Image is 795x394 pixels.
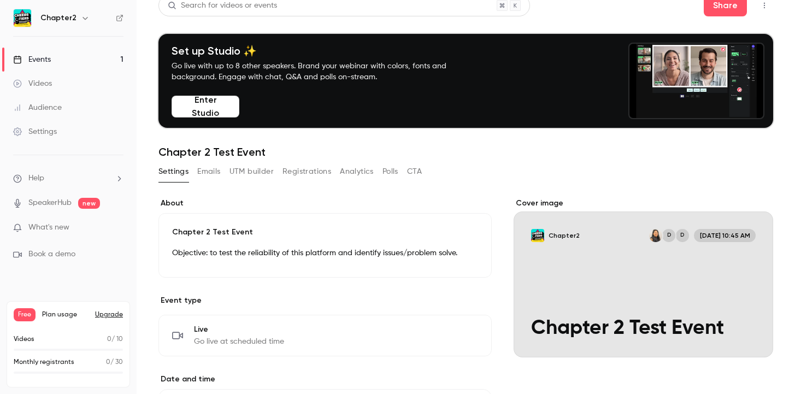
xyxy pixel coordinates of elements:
button: Settings [158,163,189,180]
span: Help [28,173,44,184]
section: Cover image [514,198,773,357]
h1: Chapter 2 Test Event [158,145,773,158]
button: Polls [382,163,398,180]
a: SpeakerHub [28,197,72,209]
span: Plan usage [42,310,89,319]
span: 0 [106,359,110,366]
p: Go live with up to 8 other speakers. Brand your webinar with colors, fonts and background. Engage... [172,61,472,83]
div: Videos [13,78,52,89]
div: Settings [13,126,57,137]
div: Events [13,54,51,65]
button: Analytics [340,163,374,180]
p: Objective: to test the reliability of this platform and identify issues/problem solve. [172,246,478,260]
p: Videos [14,334,34,344]
button: UTM builder [229,163,274,180]
button: Enter Studio [172,96,239,117]
p: / 10 [107,334,123,344]
button: Upgrade [95,310,123,319]
label: Date and time [158,374,492,385]
span: Go live at scheduled time [194,336,284,347]
p: Event type [158,295,492,306]
p: Monthly registrants [14,357,74,367]
p: Chapter 2 Test Event [172,227,478,238]
img: Chapter2 [14,9,31,27]
button: Registrations [282,163,331,180]
p: / 30 [106,357,123,367]
div: Audience [13,102,62,113]
span: 0 [107,336,111,343]
label: Cover image [514,198,773,209]
iframe: Noticeable Trigger [110,223,123,233]
span: Live [194,324,284,335]
li: help-dropdown-opener [13,173,123,184]
span: new [78,198,100,209]
span: What's new [28,222,69,233]
h4: Set up Studio ✨ [172,44,472,57]
span: Free [14,308,36,321]
h6: Chapter2 [40,13,76,23]
span: Book a demo [28,249,75,260]
button: Emails [197,163,220,180]
label: About [158,198,492,209]
button: CTA [407,163,422,180]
